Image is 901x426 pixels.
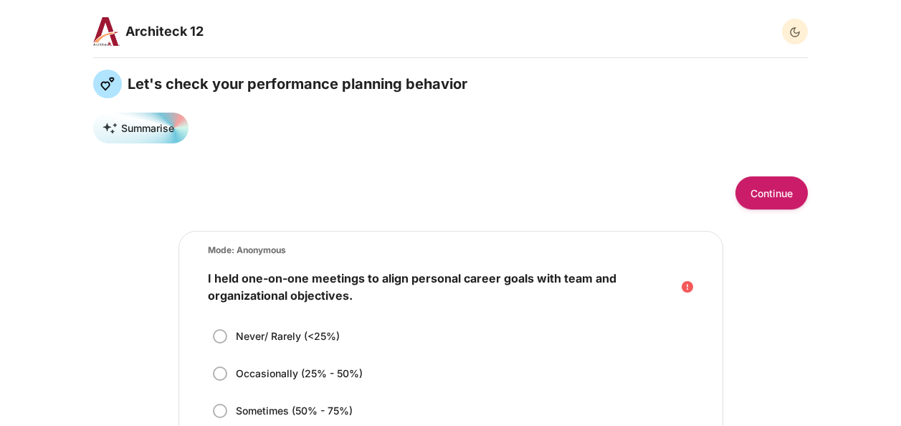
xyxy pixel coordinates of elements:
[735,176,808,209] button: Continue
[93,17,120,46] img: A12
[234,329,341,344] label: Never/ Rarely (<25%)
[682,280,694,294] i: Required field
[93,17,209,46] a: A12 A12 Architeck 12
[234,366,364,382] label: Occasionally (25% - 50%)
[93,113,189,143] button: Summarise
[128,75,467,93] h4: Let's check your performance planning behavior
[125,23,204,39] h3: Architeck 12
[208,270,694,304] label: I held one-on-one meetings to align personal career goals with team and organizational objectives.
[208,245,286,257] div: Mode: Anonymous
[234,404,354,419] label: Sometimes (50% - 75%)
